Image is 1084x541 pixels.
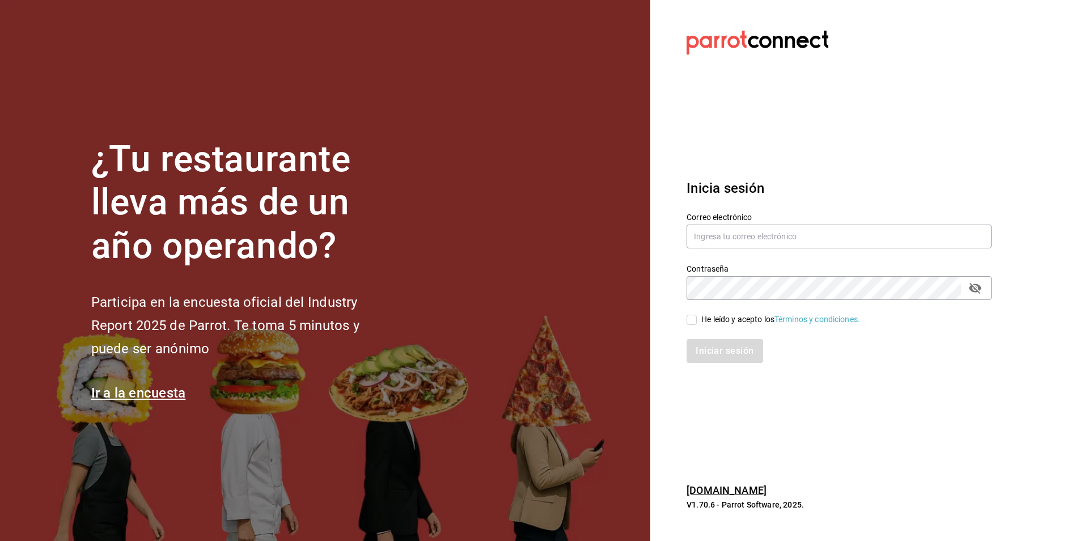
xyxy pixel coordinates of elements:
a: [DOMAIN_NAME] [687,484,767,496]
a: Términos y condiciones. [774,315,860,324]
label: Correo electrónico [687,213,992,221]
h3: Inicia sesión [687,178,992,198]
a: Ir a la encuesta [91,385,186,401]
div: He leído y acepto los [701,314,860,326]
p: V1.70.6 - Parrot Software, 2025. [687,499,992,510]
input: Ingresa tu correo electrónico [687,225,992,248]
h1: ¿Tu restaurante lleva más de un año operando? [91,138,397,268]
label: Contraseña [687,264,992,272]
button: passwordField [966,278,985,298]
h2: Participa en la encuesta oficial del Industry Report 2025 de Parrot. Te toma 5 minutos y puede se... [91,291,397,360]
